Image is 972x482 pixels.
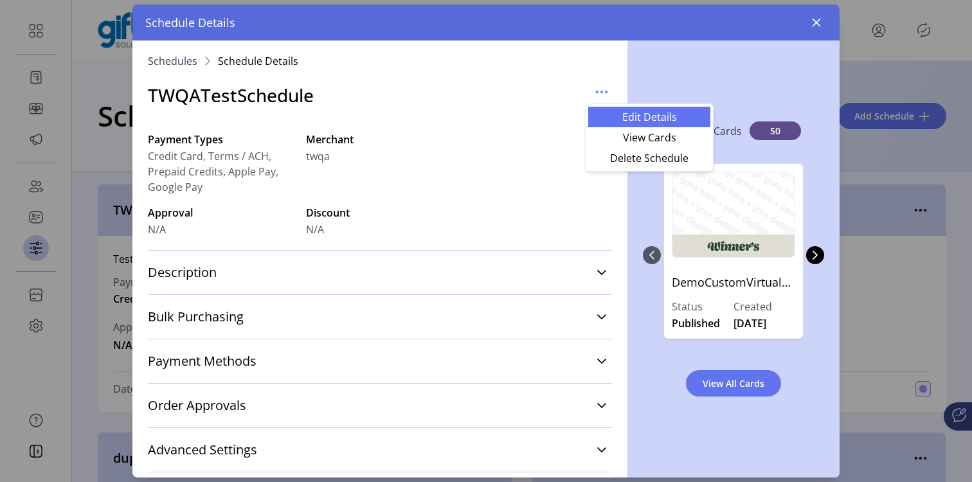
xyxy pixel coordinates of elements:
[596,153,703,163] span: Delete Schedule
[672,299,733,314] label: Status
[148,258,612,287] a: Description
[672,266,795,299] p: DemoCustomVirtualCard02
[148,355,256,368] span: Payment Methods
[306,205,454,220] label: Discount
[806,246,824,264] button: Next Page
[148,222,166,237] span: N/A
[306,148,330,164] span: twqa
[148,56,197,66] a: Schedules
[703,377,764,390] span: View All Cards
[148,266,217,279] span: Description
[672,172,795,258] img: DemoCustomVirtualCard02
[596,132,703,143] span: View Cards
[148,205,296,220] label: Approval
[148,132,296,147] label: Payment Types
[588,107,710,127] li: Edit Details
[218,56,298,66] span: Schedule Details
[148,148,296,195] span: Credit Card, Terms / ACH, Prepaid Credits, Apple Pay, Google Pay
[148,310,244,323] span: Bulk Purchasing
[306,222,324,237] span: N/A
[672,316,720,331] span: Published
[148,436,612,464] a: Advanced Settings
[733,316,766,331] span: [DATE]
[661,150,806,360] div: 0
[148,303,612,331] a: Bulk Purchasing
[588,127,710,148] li: View Cards
[733,299,795,314] label: Created
[148,347,612,375] a: Payment Methods
[750,121,801,140] span: 50
[148,399,246,412] span: Order Approvals
[148,443,257,456] span: Advanced Settings
[686,370,781,397] button: View All Cards
[148,82,314,109] h3: TWQATestSchedule
[148,391,612,420] a: Order Approvals
[145,14,235,31] span: Schedule Details
[306,132,454,147] label: Merchant
[588,148,710,168] li: Delete Schedule
[596,112,703,122] span: Edit Details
